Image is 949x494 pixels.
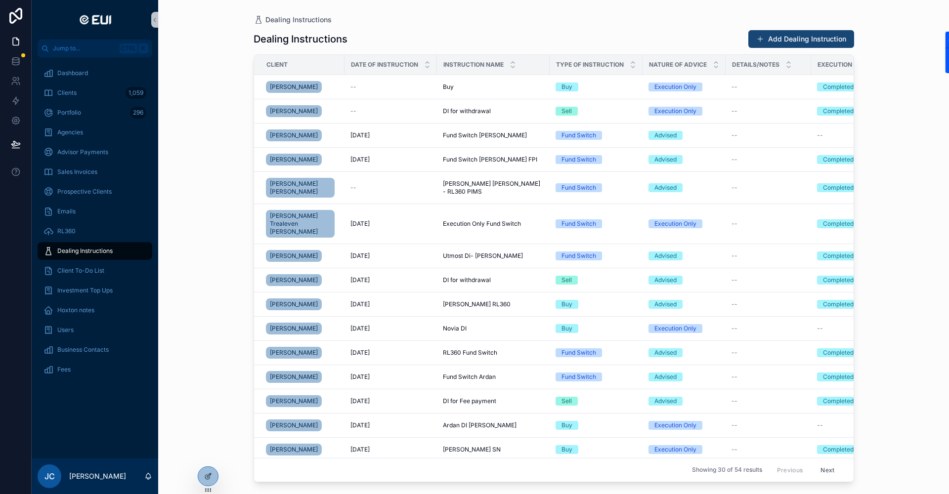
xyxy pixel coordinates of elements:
span: Clients [57,89,77,97]
div: Advised [654,372,677,381]
a: [PERSON_NAME] [266,323,322,334]
span: [PERSON_NAME] [PERSON_NAME] [270,180,331,196]
span: Fees [57,366,71,373]
span: -- [732,184,737,192]
span: Ctrl [120,43,137,53]
div: Completed [823,219,854,228]
div: Fund Switch [561,183,596,192]
a: [DATE] [350,276,431,284]
span: [PERSON_NAME] [270,300,318,308]
span: [DATE] [350,156,370,164]
div: scrollable content [32,57,158,391]
div: Completed [823,183,854,192]
span: [PERSON_NAME] Trealeven [PERSON_NAME] [270,212,331,236]
a: Completed [817,348,890,357]
span: -- [350,83,356,91]
span: Dealing Instructions [57,247,113,255]
div: Fund Switch [561,348,596,357]
a: Fund Switch [556,183,637,192]
a: DI for Fee payment [443,397,544,405]
span: -- [732,83,737,91]
span: Execution Only Fund Switch [443,220,521,228]
a: Execution Only [648,82,720,91]
a: Fund Switch [PERSON_NAME] [443,131,544,139]
div: Completed [823,82,854,91]
span: -- [732,252,737,260]
div: Advised [654,131,677,140]
div: Execution Only [654,421,696,430]
span: Advisor Payments [57,148,108,156]
a: -- [732,373,805,381]
a: Ardan DI [PERSON_NAME] [443,421,544,429]
div: Sell [561,276,572,285]
span: [PERSON_NAME] [270,276,318,284]
a: Advised [648,183,720,192]
div: Execution Only [654,82,696,91]
a: Sales Invoices [38,163,152,181]
a: [PERSON_NAME] [266,152,339,167]
span: [PERSON_NAME] RL360 [443,300,511,308]
a: Buy [443,83,544,91]
a: -- [732,184,805,192]
a: -- [732,446,805,453]
a: -- [350,107,431,115]
a: Fund Switch [556,155,637,164]
a: [DATE] [350,373,431,381]
span: -- [732,156,737,164]
a: -- [732,325,805,332]
button: Jump to...CtrlK [38,40,152,57]
span: Client [266,61,288,69]
a: Advisor Payments [38,143,152,161]
a: [DATE] [350,220,431,228]
div: Execution Only [654,445,696,454]
a: Advised [648,251,720,260]
a: Client To-Do List [38,262,152,280]
span: Prospective Clients [57,188,112,196]
span: [PERSON_NAME] [270,83,318,91]
a: [PERSON_NAME] [266,321,339,336]
span: [DATE] [350,131,370,139]
a: Users [38,321,152,339]
a: [PERSON_NAME] [266,250,322,262]
a: Fund Switch [556,219,637,228]
span: [PERSON_NAME] SN [443,446,501,453]
span: Investment Top Ups [57,287,113,294]
div: Fund Switch [561,219,596,228]
div: Execution Only [654,324,696,333]
a: Execution Only [648,445,720,454]
a: Execution Only Fund Switch [443,220,544,228]
a: [PERSON_NAME] [266,103,339,119]
span: [DATE] [350,446,370,453]
span: Emails [57,207,76,215]
a: Sell [556,107,637,116]
a: [PERSON_NAME] [266,347,322,359]
div: Buy [561,421,572,430]
div: Advised [654,348,677,357]
span: -- [817,421,823,429]
a: -- [817,325,890,332]
span: [DATE] [350,325,370,332]
div: Completed [823,300,854,309]
span: Dealing Instructions [265,15,332,25]
a: Fund Switch [556,372,637,381]
span: Details/Notes [732,61,779,69]
a: Advised [648,276,720,285]
span: Utmost Di- [PERSON_NAME] [443,252,523,260]
a: Prospective Clients [38,183,152,201]
a: Buy [556,300,637,309]
span: Agencies [57,128,83,136]
div: Completed [823,372,854,381]
span: K [139,44,147,52]
div: Buy [561,324,572,333]
a: -- [732,156,805,164]
div: Buy [561,445,572,454]
div: Fund Switch [561,155,596,164]
a: [DATE] [350,325,431,332]
a: Completed [817,183,890,192]
a: -- [350,184,431,192]
a: [PERSON_NAME] SN [443,446,544,453]
span: [PERSON_NAME] [270,446,318,453]
a: -- [732,220,805,228]
a: [PERSON_NAME] [266,444,322,455]
a: [PERSON_NAME] Trealeven [PERSON_NAME] [266,210,335,238]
